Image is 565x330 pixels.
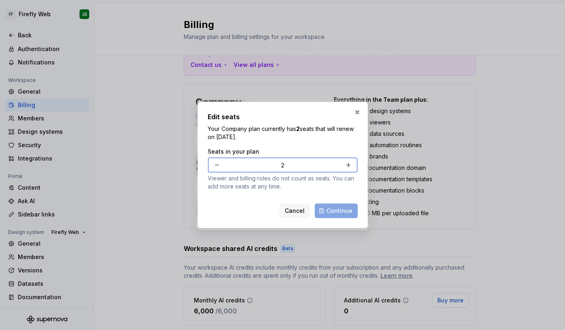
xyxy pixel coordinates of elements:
[208,148,259,156] label: Seats in your plan
[208,125,358,141] p: Your Company plan currently has seats that will renew on [DATE].
[296,125,300,132] b: 2
[285,207,305,215] span: Cancel
[279,204,310,218] button: Cancel
[208,112,358,122] h2: Edit seats
[208,174,358,191] p: Viewer and billing roles do not count as seats. You can add more seats at any time.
